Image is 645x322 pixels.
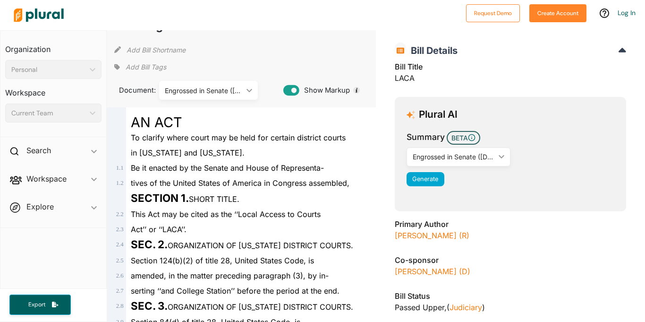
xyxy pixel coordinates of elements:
[529,4,586,22] button: Create Account
[114,85,147,96] span: Document:
[131,302,353,312] span: ORGANIZATION OF [US_STATE] DISTRICT COURTS.
[116,165,124,171] span: 1 . 1
[26,145,51,156] h2: Search
[131,133,346,142] span: To clarify where court may be held for certain district courts
[419,109,458,121] h3: Plural AI
[116,257,124,264] span: 2 . 5
[126,62,166,72] span: Add Bill Tags
[11,65,86,75] div: Personal
[131,191,189,204] strong: SECTION 1.
[395,61,626,72] h3: Bill Title
[466,4,520,22] button: Request Demo
[131,178,349,188] span: tives of the United States of America in Congress assembled,
[413,152,495,162] div: Engrossed in Senate ([DATE])
[114,60,166,74] div: Add tags
[131,148,245,157] span: in [US_STATE] and [US_STATE].
[395,267,470,276] a: [PERSON_NAME] (D)
[395,218,626,230] h3: Primary Author
[116,226,124,233] span: 2 . 3
[131,209,321,219] span: This Act may be cited as the ‘‘Local Access to Courts
[395,254,626,266] h3: Co-sponsor
[618,9,636,17] a: Log In
[22,301,52,309] span: Export
[131,114,182,131] span: AN ACT
[131,238,168,251] strong: SEC. 2.
[116,287,124,294] span: 2 . 7
[116,180,124,186] span: 1 . 2
[131,241,353,250] span: ORGANIZATION OF [US_STATE] DISTRICT COURTS.
[395,231,469,240] a: [PERSON_NAME] (R)
[406,45,458,56] span: Bill Details
[131,225,187,234] span: Act’’ or ‘‘LACA’’.
[407,172,444,186] button: Generate
[407,131,445,143] h3: Summary
[116,241,124,248] span: 2 . 4
[116,303,124,309] span: 2 . 8
[450,303,482,312] a: Judiciary
[131,194,239,204] span: SHORT TITLE.
[11,108,86,118] div: Current Team
[131,256,314,265] span: Section 124(b)(2) of title 28, United States Code, is
[395,61,626,89] div: LACA
[131,163,324,173] span: Be it enacted by the Senate and House of Representa-
[466,8,520,17] a: Request Demo
[395,302,626,313] div: Passed Upper , ( )
[5,35,102,56] h3: Organization
[131,271,329,280] span: amended, in the matter preceding paragraph (3), by in-
[131,299,168,312] strong: SEC. 3.
[299,85,350,96] span: Show Markup
[131,286,339,296] span: serting ‘‘and College Station’’ before the period at the end.
[127,42,186,57] button: Add Bill Shortname
[395,290,626,302] h3: Bill Status
[116,211,124,218] span: 2 . 2
[5,79,102,100] h3: Workspace
[447,131,480,145] span: BETA
[116,272,124,279] span: 2 . 6
[165,86,243,96] div: Engrossed in Senate ([DATE])
[9,295,71,315] button: Export
[412,175,438,183] span: Generate
[352,86,361,95] div: Tooltip anchor
[529,8,586,17] a: Create Account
